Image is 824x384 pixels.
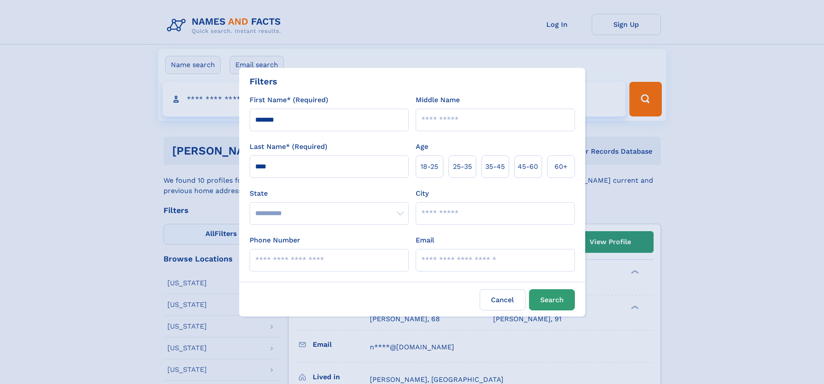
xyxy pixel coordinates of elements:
[250,235,300,245] label: Phone Number
[416,235,434,245] label: Email
[250,75,277,88] div: Filters
[416,188,429,199] label: City
[250,142,327,152] label: Last Name* (Required)
[416,142,428,152] label: Age
[529,289,575,310] button: Search
[555,161,568,172] span: 60+
[518,161,538,172] span: 45‑60
[480,289,526,310] label: Cancel
[485,161,505,172] span: 35‑45
[416,95,460,105] label: Middle Name
[420,161,438,172] span: 18‑25
[250,188,409,199] label: State
[453,161,472,172] span: 25‑35
[250,95,328,105] label: First Name* (Required)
